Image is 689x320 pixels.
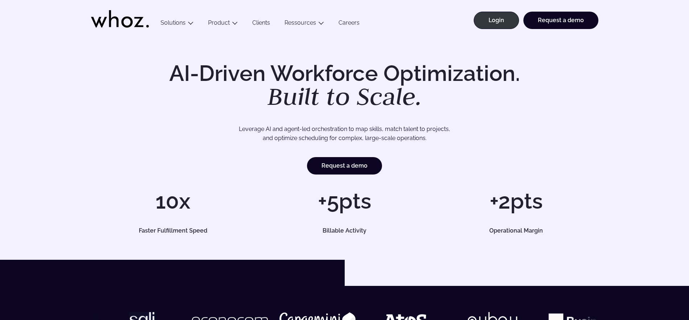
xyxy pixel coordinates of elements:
[285,19,316,26] a: Ressources
[208,19,230,26] a: Product
[271,228,419,234] h5: Billable Activity
[442,228,590,234] h5: Operational Margin
[159,62,530,109] h1: AI-Driven Workforce Optimization.
[474,12,519,29] a: Login
[245,19,277,29] a: Clients
[331,19,367,29] a: Careers
[267,80,422,112] em: Built to Scale.
[262,190,427,212] h1: +5pts
[201,19,245,29] button: Product
[307,157,382,175] a: Request a demo
[153,19,201,29] button: Solutions
[99,228,247,234] h5: Faster Fulfillment Speed
[277,19,331,29] button: Ressources
[641,272,679,310] iframe: Chatbot
[523,12,598,29] a: Request a demo
[434,190,598,212] h1: +2pts
[91,190,255,212] h1: 10x
[116,124,573,143] p: Leverage AI and agent-led orchestration to map skills, match talent to projects, and optimize sch...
